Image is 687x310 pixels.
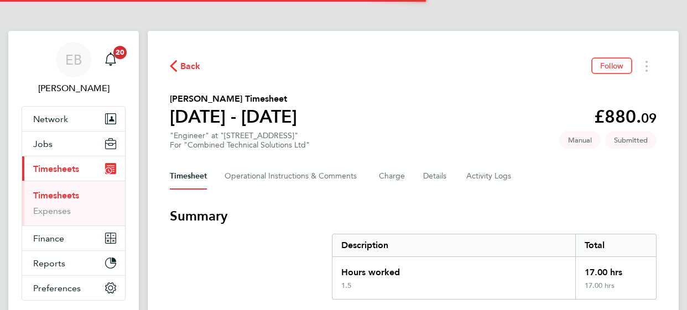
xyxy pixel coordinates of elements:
[559,131,601,149] span: This timesheet was manually created.
[22,132,125,156] button: Jobs
[466,163,513,190] button: Activity Logs
[22,251,125,275] button: Reports
[22,156,125,181] button: Timesheets
[332,257,575,281] div: Hours worked
[170,59,201,73] button: Back
[170,131,310,150] div: "Engineer" at "[STREET_ADDRESS]"
[637,57,657,75] button: Timesheets Menu
[22,82,126,95] span: Elaine Butler
[33,114,68,124] span: Network
[33,164,79,174] span: Timesheets
[33,233,64,244] span: Finance
[341,281,351,290] div: 1.5
[170,106,297,128] h1: [DATE] - [DATE]
[170,140,310,150] div: For "Combined Technical Solutions Ltd"
[575,257,656,281] div: 17.00 hrs
[379,163,405,190] button: Charge
[605,131,657,149] span: This timesheet is Submitted.
[22,42,126,95] a: EB[PERSON_NAME]
[594,106,657,127] app-decimal: £880.
[180,60,201,73] span: Back
[591,57,632,74] button: Follow
[170,92,297,106] h2: [PERSON_NAME] Timesheet
[170,163,207,190] button: Timesheet
[423,163,449,190] button: Details
[22,226,125,250] button: Finance
[575,281,656,299] div: 17.00 hrs
[575,234,656,256] div: Total
[33,190,79,201] a: Timesheets
[332,234,575,256] div: Description
[332,234,657,300] div: Summary
[170,207,657,225] h3: Summary
[33,139,53,149] span: Jobs
[65,52,82,67] span: EB
[22,107,125,131] button: Network
[641,110,657,126] span: 09
[22,276,125,300] button: Preferences
[100,42,122,77] a: 20
[33,283,81,293] span: Preferences
[33,258,65,269] span: Reports
[22,181,125,225] div: Timesheets
[33,206,71,216] a: Expenses
[225,163,361,190] button: Operational Instructions & Comments
[113,46,127,59] span: 20
[600,61,623,71] span: Follow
